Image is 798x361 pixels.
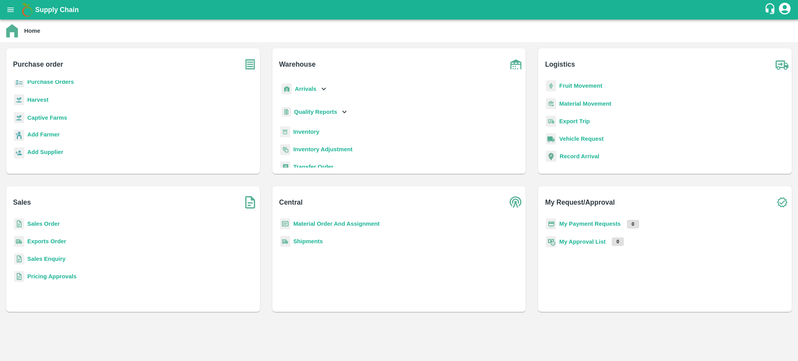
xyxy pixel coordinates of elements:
div: account of current user [778,2,792,18]
img: whTransfer [280,161,290,173]
button: open drawer [2,1,19,19]
img: soSales [240,193,260,212]
img: central [506,193,526,212]
a: My Approval List [559,239,606,245]
a: Supply Chain [35,4,764,15]
a: Fruit Movement [559,83,602,89]
img: harvest [14,94,24,106]
img: whArrival [282,83,292,95]
img: recordArrival [546,151,556,162]
a: Pricing Approvals [27,273,76,280]
img: whInventory [280,126,290,138]
div: Arrivals [280,80,328,98]
b: Home [24,28,40,34]
a: Sales Order [27,221,60,227]
b: Warehouse [279,59,316,70]
img: home [6,24,18,37]
b: Supply Chain [35,6,79,14]
img: logo [19,2,35,18]
a: Shipments [293,238,323,244]
img: warehouse [506,55,526,74]
a: Inventory Adjustment [293,146,353,152]
a: Material Order And Assignment [293,221,380,227]
p: 0 [612,237,624,246]
img: material [546,98,556,110]
a: Captive Farms [27,115,67,121]
a: Sales Enquiry [27,256,65,262]
img: shipments [14,236,24,247]
img: sales [14,271,24,282]
img: approval [546,236,556,248]
img: harvest [14,112,24,124]
b: Arrivals [295,86,316,92]
img: delivery [546,116,556,127]
img: sales [14,253,24,265]
a: Purchase Orders [27,79,74,85]
b: Purchase order [13,59,63,70]
img: fruit [546,80,556,92]
img: payment [546,218,556,230]
img: shipments [280,236,290,247]
img: sales [14,218,24,230]
div: customer-support [764,3,778,17]
img: supplier [14,147,24,159]
a: My Payment Requests [559,221,621,227]
img: purchase [240,55,260,74]
b: Add Farmer [27,131,60,138]
img: qualityReport [282,107,291,117]
a: Harvest [27,97,48,103]
img: check [772,193,792,212]
a: Transfer Order [293,164,334,170]
img: centralMaterial [280,218,290,230]
b: Quality Reports [294,109,337,115]
b: Add Supplier [27,149,63,155]
b: Central [279,197,302,208]
img: reciept [14,76,24,88]
img: inventory [280,144,290,155]
a: Exports Order [27,238,66,244]
b: Sales [13,197,31,208]
a: Add Farmer [27,130,60,141]
div: Quality Reports [280,104,349,120]
a: Record Arrival [560,153,599,159]
a: Add Supplier [27,148,63,158]
a: Export Trip [559,118,590,124]
img: vehicle [546,133,556,145]
a: Material Movement [559,101,611,107]
a: Inventory [293,129,320,135]
b: Logistics [545,59,575,70]
img: farmer [14,130,24,141]
p: 0 [627,220,639,228]
b: My Request/Approval [545,197,615,208]
a: Vehicle Request [559,136,604,142]
img: truck [772,55,792,74]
